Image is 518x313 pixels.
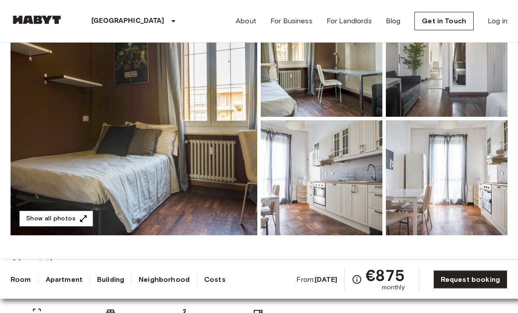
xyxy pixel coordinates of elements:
[315,275,337,284] b: [DATE]
[382,283,405,292] span: monthly
[91,16,165,26] p: [GEOGRAPHIC_DATA]
[414,12,474,30] a: Get in Touch
[261,2,382,117] img: Picture of unit IT-14-058-001-02H
[386,16,401,26] a: Blog
[488,16,507,26] a: Log in
[270,16,313,26] a: For Business
[11,274,31,285] a: Room
[296,275,337,284] span: From:
[11,15,63,24] img: Habyt
[97,274,124,285] a: Building
[11,257,507,270] span: About the room
[11,2,257,236] img: Marketing picture of unit IT-14-058-001-02H
[366,267,405,283] span: €875
[386,121,507,236] img: Picture of unit IT-14-058-001-02H
[433,270,507,289] a: Request booking
[261,121,382,236] img: Picture of unit IT-14-058-001-02H
[236,16,256,26] a: About
[204,274,226,285] a: Costs
[139,274,190,285] a: Neighborhood
[352,274,362,285] svg: Check cost overview for full price breakdown. Please note that discounts apply to new joiners onl...
[327,16,372,26] a: For Landlords
[19,211,93,227] button: Show all photos
[386,2,507,117] img: Picture of unit IT-14-058-001-02H
[46,274,83,285] a: Apartment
